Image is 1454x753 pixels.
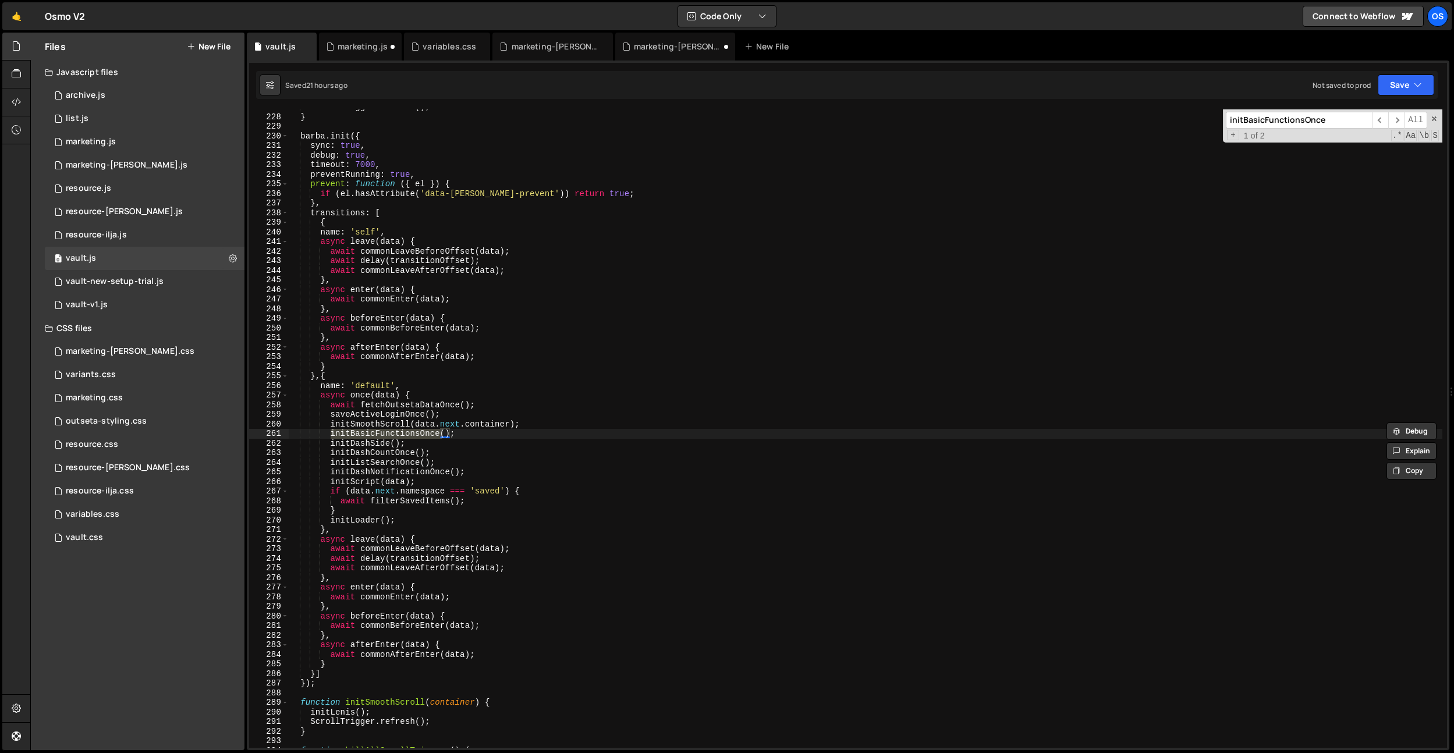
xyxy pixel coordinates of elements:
[249,420,289,429] div: 260
[249,228,289,237] div: 240
[66,230,127,240] div: resource-ilja.js
[55,255,62,264] span: 0
[249,477,289,487] div: 266
[249,381,289,391] div: 256
[45,177,244,200] div: 16596/46183.js
[249,294,289,304] div: 247
[249,458,289,468] div: 264
[249,602,289,612] div: 279
[66,439,118,450] div: resource.css
[66,160,187,171] div: marketing-[PERSON_NAME].js
[249,198,289,208] div: 237
[249,688,289,698] div: 288
[249,285,289,295] div: 246
[66,137,116,147] div: marketing.js
[45,130,244,154] div: 16596/45422.js
[249,708,289,718] div: 290
[66,463,190,473] div: resource-[PERSON_NAME].css
[31,61,244,84] div: Javascript files
[45,363,244,386] div: 16596/45511.css
[66,416,147,427] div: outseta-styling.css
[249,592,289,602] div: 278
[66,509,119,520] div: variables.css
[512,41,599,52] div: marketing-[PERSON_NAME].css
[249,266,289,276] div: 244
[744,41,793,52] div: New File
[1313,80,1371,90] div: Not saved to prod
[338,41,388,52] div: marketing.js
[249,132,289,141] div: 230
[634,41,721,52] div: marketing-[PERSON_NAME].js
[249,170,289,180] div: 234
[249,640,289,650] div: 283
[249,659,289,669] div: 285
[249,400,289,410] div: 258
[45,154,244,177] div: 16596/45424.js
[423,41,476,52] div: variables.css
[66,183,111,194] div: resource.js
[249,448,289,458] div: 263
[45,526,244,549] div: 16596/45153.css
[249,544,289,554] div: 273
[1226,112,1372,129] input: Search for
[66,113,88,124] div: list.js
[66,276,164,287] div: vault-new-setup-trial.js
[249,736,289,746] div: 293
[187,42,230,51] button: New File
[1431,130,1439,141] span: Search In Selection
[249,582,289,592] div: 277
[2,2,31,30] a: 🤙
[66,370,116,380] div: variants.css
[1239,131,1269,141] span: 1 of 2
[66,207,183,217] div: resource-[PERSON_NAME].js
[1227,130,1239,141] span: Toggle Replace mode
[45,40,66,53] h2: Files
[45,479,244,503] div: 16596/46198.css
[249,362,289,372] div: 254
[45,9,85,23] div: Osmo V2
[249,343,289,353] div: 252
[249,141,289,151] div: 231
[285,80,347,90] div: Saved
[1418,130,1430,141] span: Whole Word Search
[1404,112,1427,129] span: Alt-Enter
[265,41,296,52] div: vault.js
[66,486,134,496] div: resource-ilja.css
[45,107,244,130] div: 16596/45151.js
[249,573,289,583] div: 276
[306,80,347,90] div: 21 hours ago
[249,237,289,247] div: 241
[249,352,289,362] div: 253
[45,200,244,223] div: 16596/46194.js
[45,270,244,293] div: 16596/45152.js
[45,410,244,433] div: 16596/45156.css
[249,621,289,631] div: 281
[249,160,289,170] div: 233
[249,256,289,266] div: 243
[249,371,289,381] div: 255
[249,122,289,132] div: 229
[66,300,108,310] div: vault-v1.js
[45,247,244,270] div: 16596/45133.js
[249,390,289,400] div: 257
[249,525,289,535] div: 271
[249,333,289,343] div: 251
[1405,130,1417,141] span: CaseSensitive Search
[1427,6,1448,27] a: Os
[66,532,103,543] div: vault.css
[45,223,244,247] div: 16596/46195.js
[1386,422,1437,440] button: Debug
[45,503,244,526] div: 16596/45154.css
[249,439,289,449] div: 262
[249,429,289,439] div: 261
[249,247,289,257] div: 242
[249,410,289,420] div: 259
[45,340,244,363] div: 16596/46284.css
[678,6,776,27] button: Code Only
[1372,112,1388,129] span: ​
[249,563,289,573] div: 275
[249,218,289,228] div: 239
[249,631,289,641] div: 282
[249,112,289,122] div: 228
